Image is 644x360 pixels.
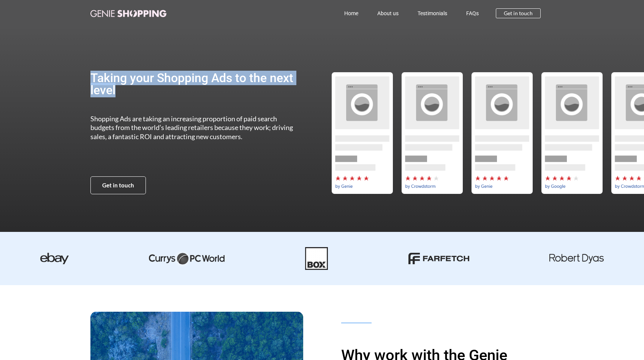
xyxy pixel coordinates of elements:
div: Keywords by Traffic [84,45,128,50]
a: Home [335,5,368,22]
a: About us [368,5,408,22]
span: Shopping Ads are taking an increasing proportion of paid search budgets from the world’s leading ... [90,114,293,141]
nav: Menu [200,5,489,22]
div: by-genie [327,72,397,194]
div: Domain: [DOMAIN_NAME] [20,20,84,26]
img: farfetch-01 [408,253,469,264]
img: website_grey.svg [12,20,18,26]
h2: Taking your Shopping Ads to the next level [90,72,301,96]
div: 4 / 5 [537,72,607,194]
a: Get in touch [90,176,146,194]
img: tab_keywords_by_traffic_grey.svg [76,44,82,50]
div: Domain Overview [29,45,68,50]
img: ebay-dark [40,253,69,264]
div: by-crowdstorm [397,72,467,194]
img: tab_domain_overview_orange.svg [21,44,27,50]
img: robert dyas [549,254,604,263]
div: by-google [537,72,607,194]
a: FAQs [457,5,488,22]
div: by-genie [467,72,537,194]
span: Get in touch [102,182,134,188]
img: logo_orange.svg [12,12,18,18]
div: 1 / 5 [327,72,397,194]
div: v 4.0.25 [21,12,37,18]
img: Box-01 [305,247,328,270]
div: 2 / 5 [397,72,467,194]
img: genie-shopping-logo [90,10,166,17]
a: Get in touch [496,8,541,18]
a: Testimonials [408,5,457,22]
div: 3 / 5 [467,72,537,194]
span: Get in touch [504,11,533,16]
